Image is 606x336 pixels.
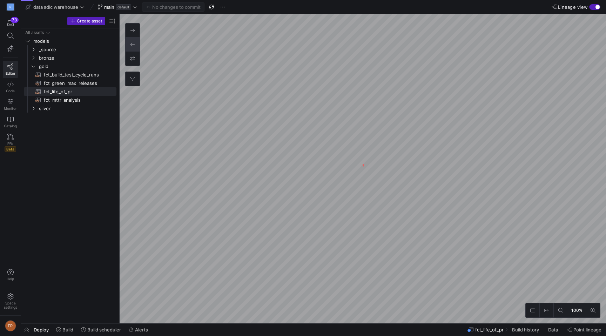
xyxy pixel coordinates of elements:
[33,37,115,45] span: models
[358,163,368,174] img: logo.gif
[512,327,539,332] span: Build history
[39,54,115,62] span: bronze
[573,327,601,332] span: Point lineage
[78,324,124,336] button: Build scheduler
[44,71,108,79] span: fct_build_test_cycle_runs​​​​​​​​​​
[3,1,18,13] a: M
[11,17,19,23] div: 73
[24,2,86,12] button: data sdlc warehouse
[3,131,18,155] a: PRsBeta
[87,327,121,332] span: Build scheduler
[3,318,18,333] button: FR
[24,104,116,113] div: Press SPACE to select this row.
[6,277,15,281] span: Help
[39,62,115,70] span: gold
[5,320,16,331] div: FR
[24,96,116,104] a: fct_mttr_analysis​​​​​​​​​​
[44,88,108,96] span: fct_life_of_pr​​​​​​​​​​
[96,2,139,12] button: maindefault
[39,46,115,54] span: _source
[5,146,16,152] span: Beta
[3,17,18,29] button: 73
[24,28,116,37] div: Press SPACE to select this row.
[39,105,115,113] span: silver
[7,141,13,146] span: PRs
[564,324,605,336] button: Point lineage
[24,79,116,87] div: Press SPACE to select this row.
[4,106,17,110] span: Monitor
[7,4,14,11] div: M
[24,70,116,79] a: fct_build_test_cycle_runs​​​​​​​​​​
[24,62,116,70] div: Press SPACE to select this row.
[116,4,131,10] span: default
[3,290,18,313] a: Spacesettings
[545,324,563,336] button: Data
[24,54,116,62] div: Press SPACE to select this row.
[24,96,116,104] div: Press SPACE to select this row.
[509,324,544,336] button: Build history
[24,45,116,54] div: Press SPACE to select this row.
[104,4,114,10] span: main
[67,17,105,25] button: Create asset
[548,327,558,332] span: Data
[24,79,116,87] a: fct_green_max_releases​​​​​​​​​​
[24,87,116,96] div: Press SPACE to select this row.
[77,19,102,23] span: Create asset
[24,87,116,96] a: fct_life_of_pr​​​​​​​​​​
[135,327,148,332] span: Alerts
[475,327,504,332] span: fct_life_of_pr
[3,96,18,113] a: Monitor
[24,70,116,79] div: Press SPACE to select this row.
[24,37,116,45] div: Press SPACE to select this row.
[62,327,73,332] span: Build
[126,324,151,336] button: Alerts
[33,4,78,10] span: data sdlc warehouse
[3,78,18,96] a: Code
[34,327,49,332] span: Deploy
[4,124,17,128] span: Catalog
[25,30,44,35] div: All assets
[44,79,108,87] span: fct_green_max_releases​​​​​​​​​​
[44,96,108,104] span: fct_mttr_analysis​​​​​​​​​​
[4,301,17,309] span: Space settings
[53,324,76,336] button: Build
[3,113,18,131] a: Catalog
[3,266,18,284] button: Help
[3,61,18,78] a: Editor
[6,71,15,75] span: Editor
[6,89,15,93] span: Code
[558,4,588,10] span: Lineage view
